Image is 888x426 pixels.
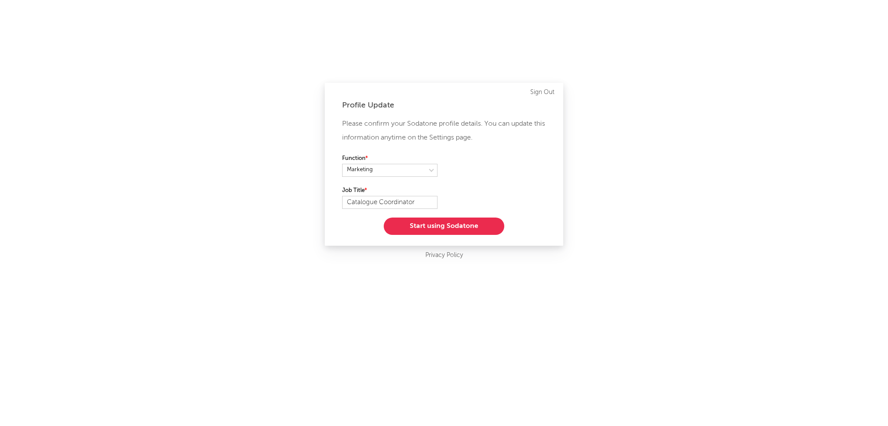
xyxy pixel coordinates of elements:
p: Please confirm your Sodatone profile details. You can update this information anytime on the Sett... [342,117,546,145]
label: Function [342,153,437,164]
a: Privacy Policy [425,250,463,261]
a: Sign Out [530,87,555,98]
div: Profile Update [342,100,546,111]
label: Job Title [342,185,437,196]
button: Start using Sodatone [384,218,504,235]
